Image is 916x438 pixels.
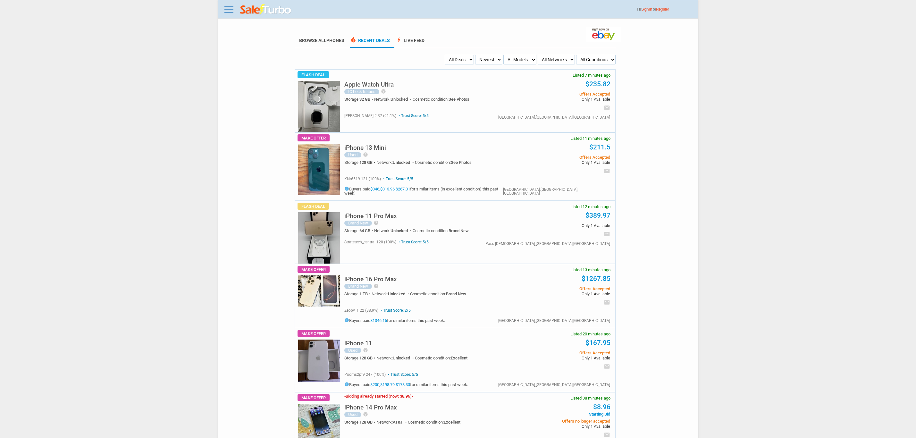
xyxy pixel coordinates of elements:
i: email [604,168,610,174]
div: Network: [376,356,415,360]
div: [GEOGRAPHIC_DATA],[GEOGRAPHIC_DATA],[GEOGRAPHIC_DATA] [498,383,610,387]
div: Storage: [344,292,372,296]
div: Storage: [344,97,374,101]
span: or [653,7,669,12]
h3: Bidding already started (now: $8.96) [344,394,413,398]
span: Brand New [446,291,466,296]
span: - [412,394,413,399]
div: [GEOGRAPHIC_DATA],[GEOGRAPHIC_DATA],[GEOGRAPHIC_DATA] [503,188,610,195]
span: Offers no longer accepted [513,419,610,423]
span: Make Offer [298,266,330,273]
a: boltLive Feed [396,38,424,48]
i: email [604,105,610,111]
a: iPhone 16 Pro Max [344,277,397,282]
span: See Photos [451,160,472,165]
div: Cosmetic condition: [415,160,472,164]
i: help [374,220,379,225]
span: Listed 13 minutes ago [570,268,610,272]
i: email [604,432,610,438]
a: Sign In [642,7,652,12]
span: Unlocked [391,228,408,233]
span: Make Offer [298,330,330,337]
i: email [604,231,610,237]
span: Flash Deal [298,203,329,210]
a: iPhone 14 Pro Max [344,406,397,410]
i: info [344,318,349,323]
a: $198.79 [380,382,395,387]
span: 32 GB [359,97,370,102]
i: help [374,283,379,289]
h5: Buyers paid , , for similar items (in excellent condition) this past week. [344,186,503,195]
span: Unlocked [393,356,410,360]
i: help [363,348,368,353]
span: poorhs2pf9 247 (100%) [344,372,386,377]
span: 128 GB [359,160,373,165]
span: Only 1 Available [513,356,610,360]
img: s-l225.jpg [298,144,340,195]
a: Apple Watch Ultra [344,83,394,88]
span: Only 1 Available [513,292,610,296]
div: Network: [374,229,413,233]
span: Offers Accepted [513,351,610,355]
span: Trust Score: 5/5 [387,372,418,377]
span: Offers Accepted [513,92,610,96]
span: Offers Accepted [513,287,610,291]
div: Used [344,348,361,353]
div: Network: [374,97,413,101]
a: $389.97 [585,212,610,219]
span: Listed 38 minutes ago [570,396,610,400]
span: [PERSON_NAME]-2 37 (91.1%) [344,114,396,118]
span: local_fire_department [350,37,357,43]
span: Brand New [449,228,469,233]
h5: Buyers paid , , for similar items this past week. [344,382,468,387]
div: Brand New [344,221,372,226]
span: Excellent [444,420,460,425]
span: stratetech_central 120 (100%) [344,240,396,244]
a: iPhone 11 Pro Max [344,214,397,219]
div: Used [344,152,361,157]
span: Only 1 Available [513,223,610,228]
a: $1267.85 [582,275,610,282]
a: Browse AllPhones [299,38,344,43]
span: 1 TB [359,291,368,296]
div: Storage: [344,160,376,164]
div: Network: [372,292,410,296]
span: Listed 7 minutes ago [573,73,610,77]
div: Storage: [344,420,376,424]
span: Listed 20 minutes ago [570,332,610,336]
span: Only 1 Available [513,424,610,428]
span: kkir6519 131 (100%) [344,177,381,181]
i: email [604,363,610,370]
span: Make Offer [298,134,330,141]
h5: iPhone 14 Pro Max [344,404,397,410]
i: info [344,186,349,191]
a: $235.82 [585,80,610,88]
i: email [604,299,610,306]
span: 128 GB [359,420,373,425]
div: Network: [376,160,415,164]
a: iPhone 13 Mini [344,146,386,151]
a: $1346.15 [370,318,387,323]
div: Cosmetic condition: [415,356,467,360]
div: Storage: [344,356,376,360]
span: Unlocked [391,97,408,102]
span: Make Offer [298,394,330,401]
span: Offers Accepted [513,155,610,159]
a: $167.95 [585,339,610,347]
div: Network: [376,420,408,424]
span: See Photos [449,97,469,102]
span: - [344,394,346,399]
span: AT&T [393,420,403,425]
img: s-l225.jpg [298,81,340,132]
img: saleturbo.com - Online Deals and Discount Coupons [240,4,292,16]
span: Phones [326,38,344,43]
a: Register [656,7,669,12]
div: [GEOGRAPHIC_DATA],[GEOGRAPHIC_DATA],[GEOGRAPHIC_DATA] [498,319,610,323]
span: Starting Bid [513,412,610,416]
img: s-l225.jpg [298,275,340,307]
div: Used [344,412,361,417]
span: Flash Deal [298,71,329,78]
span: 64 GB [359,228,370,233]
i: help [363,412,368,417]
span: Listed 11 minutes ago [570,136,610,140]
